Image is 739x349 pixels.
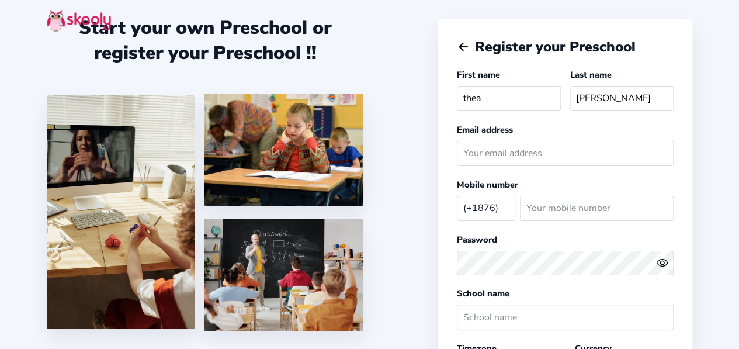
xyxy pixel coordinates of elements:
[570,86,674,111] input: Your last name
[204,219,364,331] img: 5.png
[656,257,668,269] ion-icon: eye outline
[457,179,518,191] label: Mobile number
[457,40,470,53] button: arrow back outline
[457,305,674,330] input: School name
[457,141,674,166] input: Your email address
[204,94,364,206] img: 4.png
[457,234,497,246] label: Password
[475,37,636,56] span: Register your Preschool
[570,69,612,81] label: Last name
[457,86,560,111] input: Your first name
[47,9,111,32] img: skooly-logo.png
[47,95,195,329] img: 1.jpg
[520,196,674,221] input: Your mobile number
[457,288,509,299] label: School name
[457,124,513,136] label: Email address
[656,257,674,269] button: eye outlineeye off outline
[457,69,500,81] label: First name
